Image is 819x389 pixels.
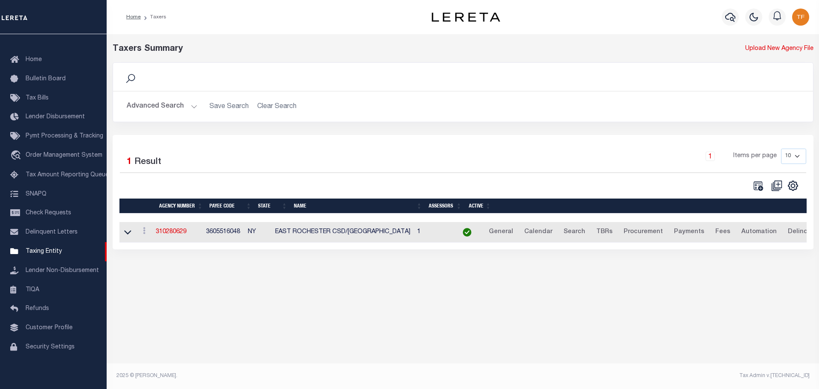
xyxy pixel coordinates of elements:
i: travel_explore [10,150,24,161]
span: Refunds [26,306,49,312]
div: Tax Admin v.[TECHNICAL_ID] [469,372,810,380]
label: Result [134,155,161,169]
a: Automation [738,225,781,239]
td: NY [244,222,272,243]
a: 1 [706,152,715,161]
span: Tax Bills [26,95,49,101]
a: Procurement [620,225,667,239]
div: 2025 © [PERSON_NAME]. [110,372,463,380]
img: check-icon-green.svg [463,228,471,237]
span: Taxing Entity [26,249,62,254]
span: Security Settings [26,344,75,350]
td: EAST ROCHESTER CSD/[GEOGRAPHIC_DATA] [272,222,414,243]
th: Assessors: activate to sort column ascending [425,199,465,214]
a: TBRs [592,225,616,239]
span: Bulletin Board [26,76,66,82]
th: Agency Number: activate to sort column ascending [156,199,206,214]
span: Home [26,57,42,63]
a: 310280629 [156,229,186,235]
li: Taxers [141,13,166,21]
span: Tax Amount Reporting Queue [26,172,109,178]
a: Search [560,225,589,239]
a: General [485,225,517,239]
span: TIQA [26,287,39,292]
td: 3605516048 [203,222,244,243]
span: Lender Disbursement [26,114,85,120]
img: svg+xml;base64,PHN2ZyB4bWxucz0iaHR0cDovL3d3dy53My5vcmcvMjAwMC9zdmciIHBvaW50ZXItZXZlbnRzPSJub25lIi... [792,9,809,26]
td: 1 [414,222,453,243]
div: Taxers Summary [113,43,635,56]
a: Payments [670,225,708,239]
a: Upload New Agency File [745,44,813,54]
th: Name: activate to sort column ascending [290,199,425,214]
span: Items per page [733,152,777,161]
th: State: activate to sort column ascending [255,199,290,214]
th: Payee Code: activate to sort column ascending [206,199,255,214]
th: Active: activate to sort column ascending [465,199,494,214]
span: Lender Non-Disbursement [26,268,99,274]
img: logo-dark.svg [432,12,500,22]
a: Home [126,15,141,20]
a: Calendar [520,225,556,239]
span: Pymt Processing & Tracking [26,133,103,139]
span: 1 [127,158,132,167]
span: Check Requests [26,210,71,216]
span: SNAPQ [26,191,46,197]
span: Order Management System [26,152,102,158]
span: Delinquent Letters [26,229,78,235]
button: Advanced Search [127,98,197,115]
a: Fees [712,225,734,239]
span: Customer Profile [26,325,73,331]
